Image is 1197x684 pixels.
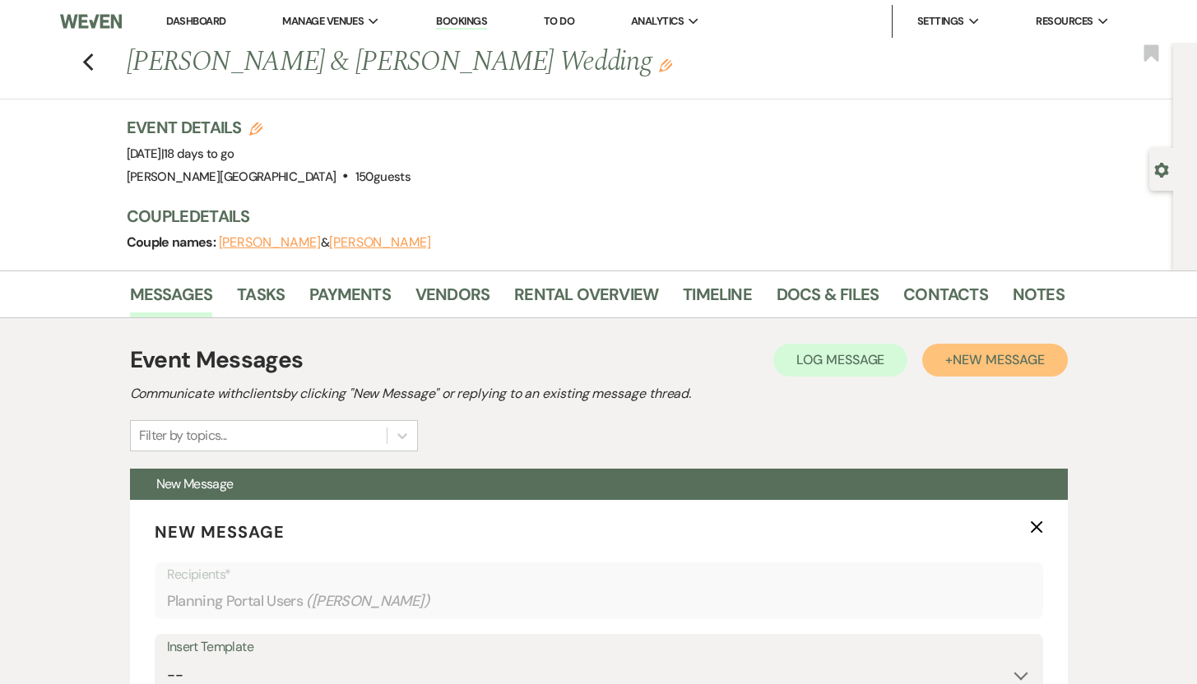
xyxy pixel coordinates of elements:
[415,281,489,317] a: Vendors
[127,169,336,185] span: [PERSON_NAME][GEOGRAPHIC_DATA]
[631,13,684,30] span: Analytics
[1154,161,1169,177] button: Open lead details
[164,146,234,162] span: 18 days to go
[167,564,1031,585] p: Recipients*
[306,590,429,612] span: ( [PERSON_NAME] )
[156,475,234,492] span: New Message
[130,384,1068,404] h2: Communicate with clients by clicking "New Message" or replying to an existing message thread.
[127,233,219,251] span: Couple names:
[130,343,304,377] h1: Event Messages
[127,146,234,162] span: [DATE]
[544,14,574,28] a: To Do
[903,281,988,317] a: Contacts
[329,236,431,249] button: [PERSON_NAME]
[514,281,658,317] a: Rental Overview
[127,43,864,82] h1: [PERSON_NAME] & [PERSON_NAME] Wedding
[139,426,227,446] div: Filter by topics...
[282,13,364,30] span: Manage Venues
[796,351,884,368] span: Log Message
[917,13,964,30] span: Settings
[155,521,285,543] span: New Message
[167,635,1031,659] div: Insert Template
[1013,281,1065,317] a: Notes
[237,281,285,317] a: Tasks
[436,14,487,30] a: Bookings
[161,146,234,162] span: |
[167,585,1031,617] div: Planning Portal Users
[922,344,1067,377] button: +New Message
[166,14,225,28] a: Dashboard
[773,344,907,377] button: Log Message
[355,169,411,185] span: 150 guests
[130,281,213,317] a: Messages
[219,234,431,251] span: &
[777,281,879,317] a: Docs & Files
[127,205,1048,228] h3: Couple Details
[1036,13,1093,30] span: Resources
[219,236,321,249] button: [PERSON_NAME]
[683,281,752,317] a: Timeline
[60,4,122,39] img: Weven Logo
[953,351,1044,368] span: New Message
[659,58,672,72] button: Edit
[309,281,391,317] a: Payments
[127,116,411,139] h3: Event Details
